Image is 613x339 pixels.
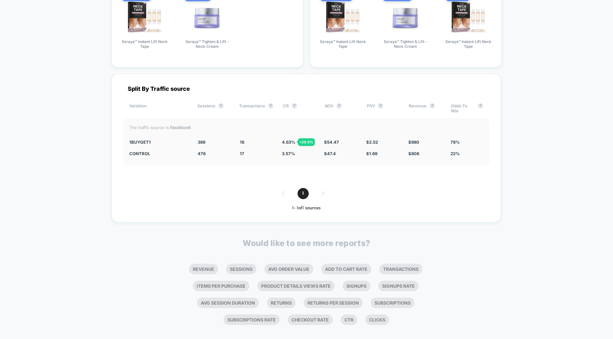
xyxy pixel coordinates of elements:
[197,103,230,113] div: Sessions
[268,103,273,108] button: ?
[343,281,370,291] li: Signups
[288,314,333,325] li: Checkout Rate
[123,206,489,211] div: 1 - 1 of 1 sources
[379,264,422,274] li: Transactions
[451,103,483,113] div: Odds To Win
[324,140,339,145] span: $ 54.47
[378,281,419,291] li: Signups Rate
[450,151,483,156] div: 22%
[129,140,188,145] div: 1buyget1
[408,140,419,145] span: $ 980
[240,140,244,145] span: 18
[304,298,363,308] li: Returns Per Session
[257,281,335,291] li: Product Details Views Rate
[239,103,273,113] div: Transactions
[218,103,223,108] button: ?
[198,151,206,156] span: 476
[341,314,357,325] li: Ctr
[321,264,371,274] li: Add To Cart Rate
[478,103,483,108] button: ?
[197,298,259,308] li: Avg Session Duration
[282,140,295,145] span: 4.63 %
[371,298,414,308] li: Subscriptions
[319,39,367,49] span: Seraya™ Instant Lift Neck Tape
[267,298,296,308] li: Returns
[365,314,389,325] li: Clicks
[298,188,309,199] span: 1
[121,39,169,49] span: Seraya™ Instant Lift Neck Tape
[129,151,188,156] div: CONTROL
[325,103,357,113] div: AOV
[198,140,205,145] span: 389
[298,138,315,146] div: + 29.6 %
[129,125,483,130] div: The traffic source is:
[123,85,489,92] div: Split By Traffic source
[366,140,378,145] span: $ 2.52
[409,103,441,113] div: Revenue
[444,39,492,49] span: Seraya™ Instant Lift Neck Tape
[282,151,295,156] span: 3.57 %
[240,151,244,156] span: 17
[223,314,280,325] li: Subscriptions Rate
[366,151,377,156] span: $ 1.69
[337,103,342,108] button: ?
[450,140,483,145] div: 78%
[226,264,256,274] li: Sessions
[183,39,231,49] span: Seraya™ Tighten & Lift - Neck Cream
[382,39,429,49] span: Seraya™ Tighten & Lift - Neck Cream
[264,264,313,274] li: Avg Order Value
[170,125,191,130] strong: facebook
[292,103,297,108] button: ?
[243,238,370,248] p: Would like to see more reports?
[324,151,336,156] span: $ 47.4
[129,103,188,113] div: Variation
[367,103,399,113] div: PSV
[430,103,435,108] button: ?
[193,281,249,291] li: Items Per Purchase
[378,103,383,108] button: ?
[283,103,315,113] div: CR
[189,264,218,274] li: Revenue
[408,151,419,156] span: $ 806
